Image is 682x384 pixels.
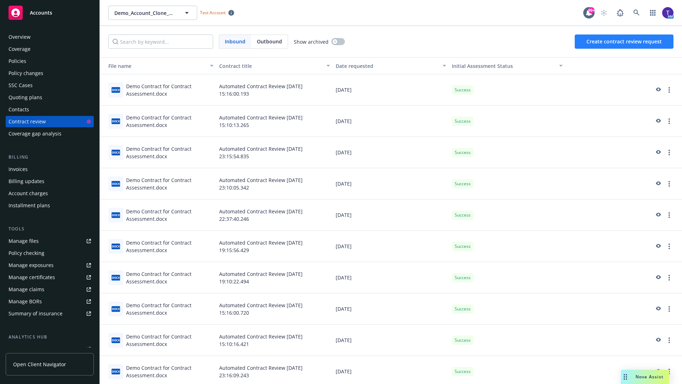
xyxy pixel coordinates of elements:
[9,235,39,247] div: Manage files
[665,305,673,313] a: more
[646,6,660,20] a: Switch app
[333,293,449,325] div: [DATE]
[455,306,471,312] span: Success
[654,86,662,94] a: preview
[654,148,662,157] a: preview
[9,68,43,79] div: Policy changes
[333,231,449,262] div: [DATE]
[665,86,673,94] a: more
[613,6,627,20] a: Report a Bug
[197,9,237,16] span: Test Account
[216,262,333,293] div: Automated Contract Review [DATE] 19:10:22.494
[6,200,94,211] a: Installment plans
[9,188,48,199] div: Account charges
[333,262,449,293] div: [DATE]
[455,87,471,93] span: Success
[654,273,662,282] a: preview
[455,181,471,187] span: Success
[200,10,226,16] span: Test Account
[6,43,94,55] a: Coverage
[6,260,94,271] a: Manage exposures
[216,106,333,137] div: Automated Contract Review [DATE] 15:10:13.265
[112,369,120,374] span: docx
[9,247,44,259] div: Policy checking
[333,168,449,199] div: [DATE]
[455,149,471,156] span: Success
[219,35,251,48] span: Inbound
[6,80,94,91] a: SSC Cases
[654,180,662,188] a: preview
[9,164,28,175] div: Invoices
[6,31,94,43] a: Overview
[452,62,555,70] div: Toggle SortBy
[219,62,322,70] div: Contract title
[112,212,120,218] span: docx
[6,68,94,79] a: Policy changes
[665,211,673,219] a: more
[126,176,213,191] div: Demo Contract for Contract Assessment.docx
[103,62,206,70] div: Toggle SortBy
[6,116,94,127] a: Contract review
[108,34,213,49] input: Search by keyword...
[112,306,120,311] span: docx
[6,272,94,283] a: Manage certificates
[9,176,44,187] div: Billing updates
[654,367,662,376] a: preview
[333,57,449,74] button: Date requested
[665,148,673,157] a: more
[455,118,471,124] span: Success
[665,336,673,345] a: more
[654,336,662,345] a: preview
[665,242,673,251] a: more
[9,284,44,295] div: Manage claims
[9,260,54,271] div: Manage exposures
[9,31,31,43] div: Overview
[6,92,94,103] a: Quoting plans
[6,154,94,161] div: Billing
[216,325,333,356] div: Automated Contract Review [DATE] 15:10:16.421
[333,199,449,231] div: [DATE]
[9,55,26,67] div: Policies
[126,114,213,129] div: Demo Contract for Contract Assessment.docx
[575,34,673,49] button: Create contract review request
[6,188,94,199] a: Account charges
[654,305,662,313] a: preview
[455,274,471,281] span: Success
[126,364,213,379] div: Demo Contract for Contract Assessment.docx
[13,361,66,368] span: Open Client Navigator
[621,370,669,384] button: Nova Assist
[126,333,213,348] div: Demo Contract for Contract Assessment.docx
[112,275,120,280] span: docx
[6,104,94,115] a: Contacts
[9,272,55,283] div: Manage certificates
[251,35,288,48] span: Outbound
[216,231,333,262] div: Automated Contract Review [DATE] 19:15:56.429
[9,200,50,211] div: Installment plans
[9,92,42,103] div: Quoting plans
[6,334,94,341] div: Analytics hub
[9,104,29,115] div: Contacts
[216,293,333,325] div: Automated Contract Review [DATE] 15:16:00.720
[6,343,94,355] a: Loss summary generator
[333,106,449,137] div: [DATE]
[629,6,644,20] a: Search
[665,180,673,188] a: more
[30,10,52,16] span: Accounts
[126,82,213,97] div: Demo Contract for Contract Assessment.docx
[654,117,662,126] a: preview
[333,137,449,168] div: [DATE]
[621,370,630,384] div: Drag to move
[126,302,213,316] div: Demo Contract for Contract Assessment.docx
[216,74,333,106] div: Automated Contract Review [DATE] 15:16:00.193
[455,337,471,343] span: Success
[126,145,213,160] div: Demo Contract for Contract Assessment.docx
[126,239,213,254] div: Demo Contract for Contract Assessment.docx
[654,242,662,251] a: preview
[455,243,471,250] span: Success
[665,117,673,126] a: more
[9,343,67,355] div: Loss summary generator
[588,7,595,14] div: 99+
[9,128,61,139] div: Coverage gap analysis
[126,270,213,285] div: Demo Contract for Contract Assessment.docx
[665,367,673,376] a: more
